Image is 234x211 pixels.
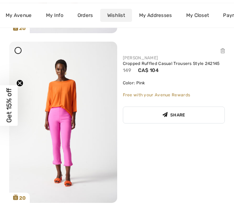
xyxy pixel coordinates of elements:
a: Wishlist [100,9,132,22]
span: CA$ 104 [138,67,159,73]
div: Color: Pink [123,80,225,86]
span: My Avenue [6,12,32,19]
img: joseph-ribkoff-pants-pink_242145f1_7566_search.jpg [9,42,117,203]
div: Free with your Avenue Rewards [123,92,225,98]
a: My Closet [179,9,216,22]
span: 149 [123,67,132,73]
button: Close teaser [16,80,23,87]
div: 20 [9,23,30,33]
a: My Addresses [132,9,179,22]
a: Orders [70,9,100,22]
a: My Info [39,9,70,22]
span: Get 15% off [5,88,13,123]
a: 20 [9,42,117,203]
div: 20 [9,193,30,203]
div: Share [123,107,225,123]
a: Cropped Ruffled Casual Trousers Style 242145 [123,61,225,67]
img: loyalty_logo_r.svg [12,194,19,200]
div: [PERSON_NAME] [123,55,225,61]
